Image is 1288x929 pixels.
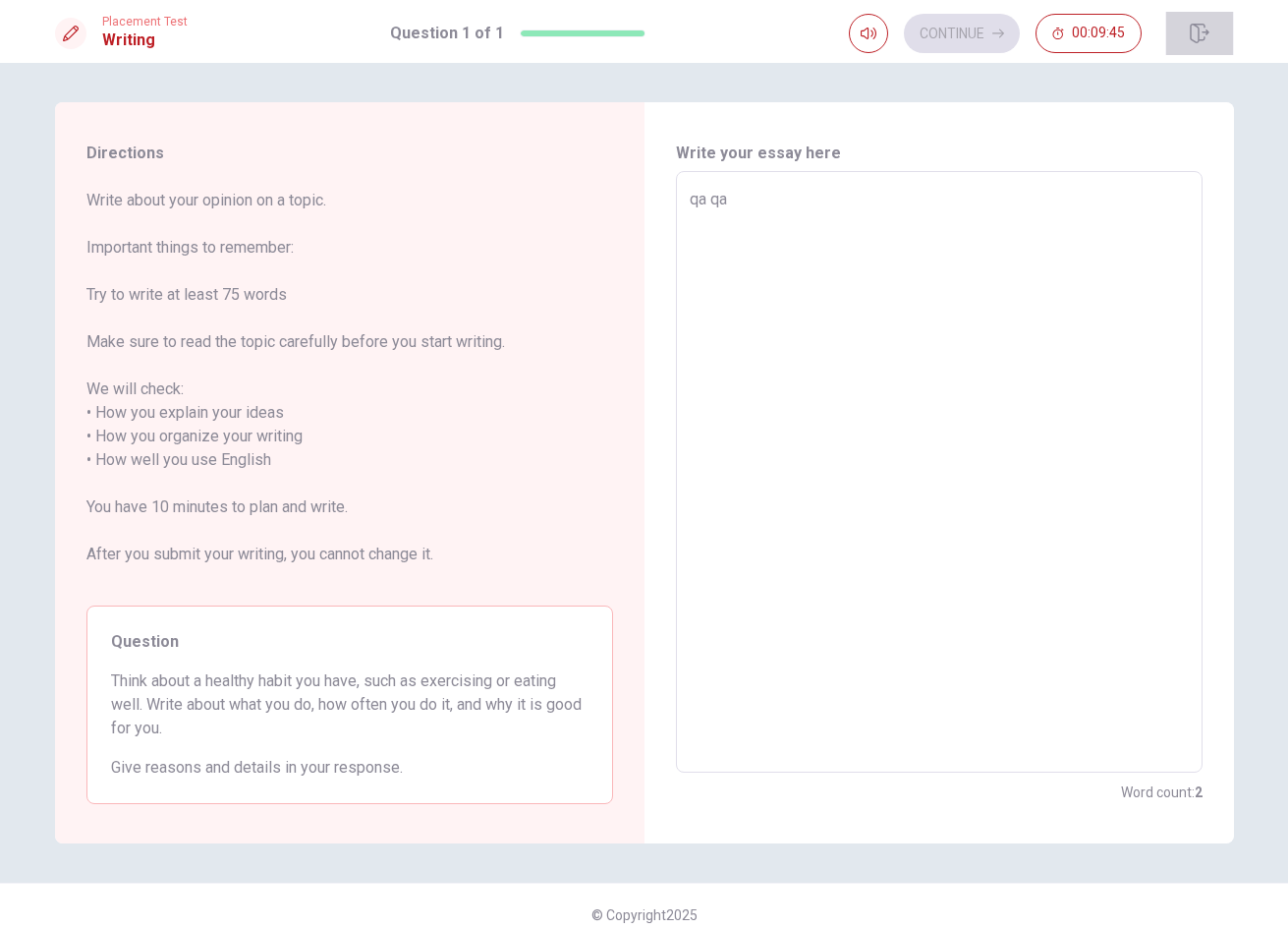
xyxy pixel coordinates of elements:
[1072,26,1125,41] span: 00:09:45
[86,189,613,590] span: Write about your opinion on a topic. Important things to remember: Try to write at least 75 words...
[1121,781,1203,804] h6: Word count :
[102,15,188,29] span: Placement Test
[111,630,588,654] span: Question
[1195,784,1203,800] strong: 2
[690,188,1189,757] textarea: qa qa
[102,29,188,52] h1: Writing
[591,907,698,923] span: © Copyright 2025
[111,669,588,740] span: Think about a healthy habit you have, such as exercising or eating well. Write about what you do,...
[86,142,613,165] span: Directions
[390,22,504,45] h1: Question 1 of 1
[111,756,588,780] span: Give reasons and details in your response.
[1036,14,1142,53] button: 00:09:45
[676,142,1203,165] h6: Write your essay here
